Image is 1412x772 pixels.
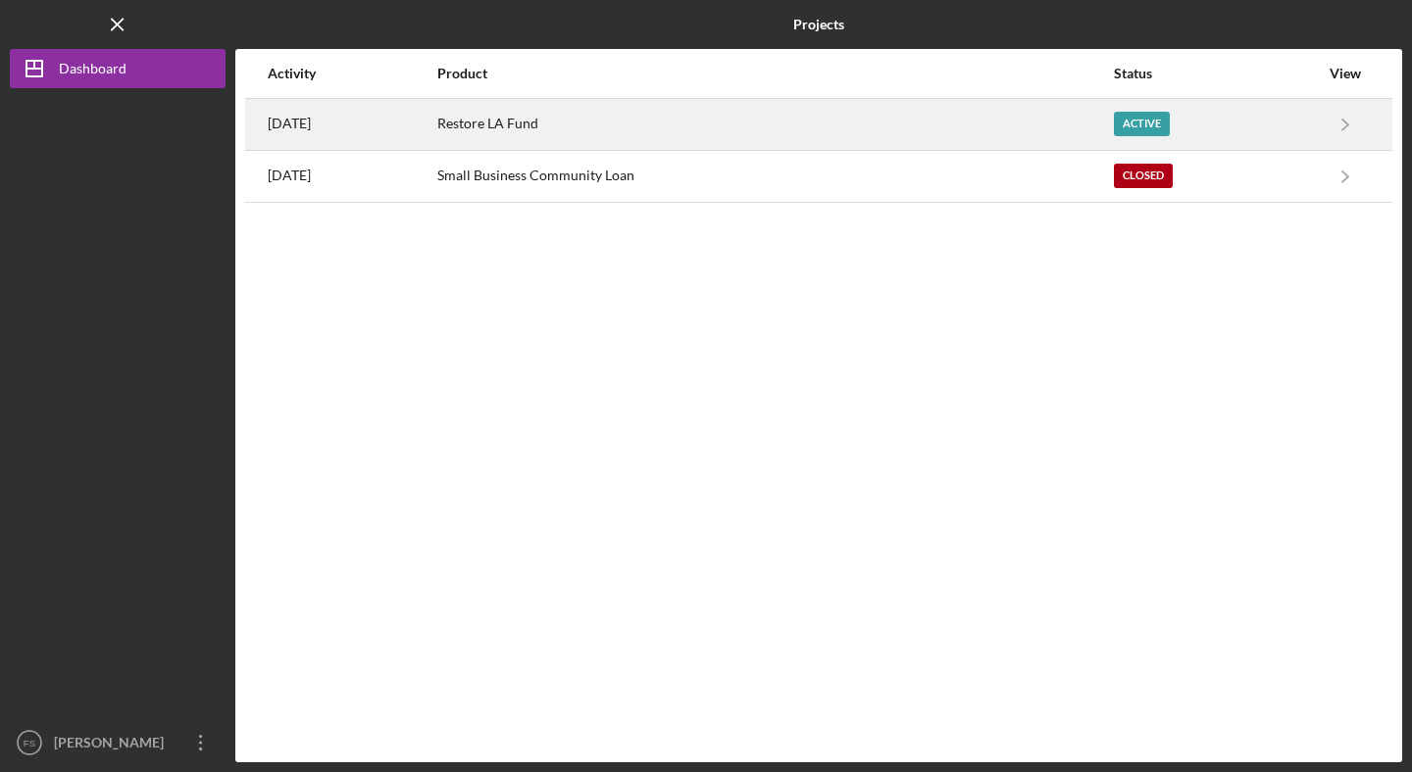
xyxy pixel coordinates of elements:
[1114,66,1319,81] div: Status
[1114,112,1170,136] div: Active
[10,723,226,762] button: FS[PERSON_NAME]
[268,66,435,81] div: Activity
[437,100,1112,149] div: Restore LA Fund
[49,723,176,767] div: [PERSON_NAME]
[793,17,844,32] b: Projects
[59,49,126,93] div: Dashboard
[268,168,311,183] time: 2025-07-01 14:56
[10,49,226,88] button: Dashboard
[437,66,1112,81] div: Product
[268,116,311,131] time: 2025-09-16 18:01
[437,152,1112,201] div: Small Business Community Loan
[24,738,35,748] text: FS
[1321,66,1370,81] div: View
[1114,164,1173,188] div: Closed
